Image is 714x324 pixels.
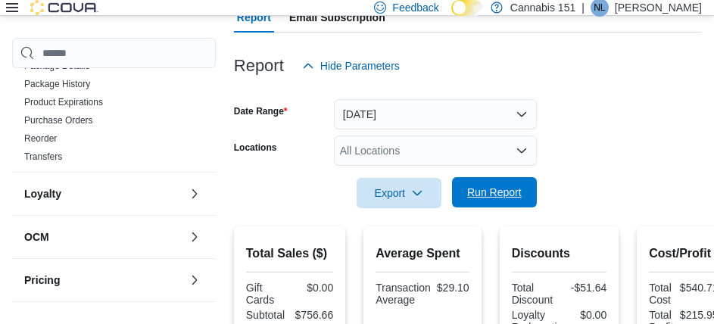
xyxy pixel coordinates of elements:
span: Report [237,2,271,33]
label: Date Range [234,105,288,117]
h3: Pricing [24,273,60,288]
div: $0.00 [580,309,606,321]
span: Purchase Orders [24,114,93,126]
button: Hide Parameters [296,51,406,81]
span: Run Report [467,185,522,200]
h3: Report [234,57,284,75]
div: $29.10 [437,282,469,294]
div: $756.66 [292,309,333,321]
h2: Average Spent [376,245,469,263]
label: Locations [234,142,277,154]
a: Purchase Orders [24,115,93,126]
button: [DATE] [334,99,537,129]
div: Subtotal [246,309,287,321]
h2: Total Sales ($) [246,245,333,263]
a: Product Expirations [24,97,103,107]
button: Pricing [24,273,182,288]
span: Product Expirations [24,96,103,108]
div: Total Discount [512,282,557,306]
button: Run Report [452,177,537,207]
button: Open list of options [516,145,528,157]
h2: Discounts [512,245,607,263]
span: Transfers [24,151,62,163]
span: Hide Parameters [320,58,400,73]
a: Reorder [24,133,57,144]
div: -$51.64 [562,282,606,294]
span: Email Subscription [289,2,385,33]
button: Loyalty [186,185,204,203]
h3: OCM [24,229,49,245]
h3: Loyalty [24,186,61,201]
div: $0.00 [292,282,333,294]
a: Transfers [24,151,62,162]
span: Dark Mode [451,16,452,17]
button: Pricing [186,271,204,289]
span: Export [366,178,432,208]
button: Loyalty [24,186,182,201]
div: Gift Cards [246,282,287,306]
div: Total Cost [649,282,674,306]
div: Transaction Average [376,282,431,306]
span: Package History [24,78,90,90]
button: OCM [186,228,204,246]
button: OCM [24,229,182,245]
span: Reorder [24,132,57,145]
a: Package History [24,79,90,89]
button: Export [357,178,441,208]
